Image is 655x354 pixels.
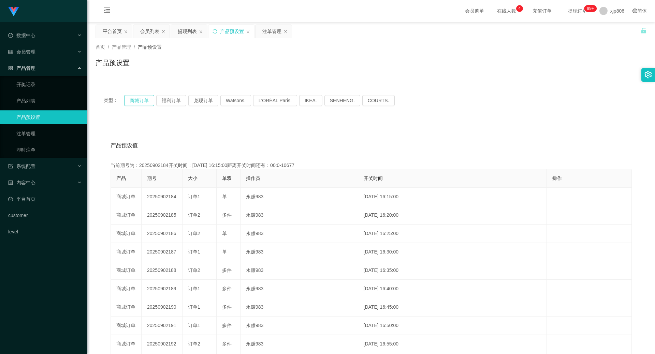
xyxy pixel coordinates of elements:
[8,164,35,169] span: 系统配置
[104,95,124,106] span: 类型：
[188,175,198,181] span: 大小
[8,49,13,54] i: 图标: table
[188,231,200,236] span: 订单2
[241,335,358,353] td: 永赚983
[364,175,383,181] span: 开奖时间
[246,30,250,34] i: 图标: close
[222,249,227,255] span: 单
[8,33,35,38] span: 数据中心
[96,0,119,22] i: 图标: menu-fold
[111,298,142,317] td: 商城订单
[529,9,555,13] span: 充值订单
[8,49,35,55] span: 会员管理
[283,30,288,34] i: 图标: close
[222,267,232,273] span: 多件
[494,9,520,13] span: 在线人数
[213,29,217,34] i: 图标: sync
[8,180,13,185] i: 图标: profile
[188,323,200,328] span: 订单1
[358,280,547,298] td: [DATE] 16:40:00
[142,206,183,225] td: 20250902185
[644,71,652,78] i: 图标: setting
[518,5,521,12] p: 4
[111,280,142,298] td: 商城订单
[358,335,547,353] td: [DATE] 16:55:00
[142,188,183,206] td: 20250902184
[8,225,82,238] a: level
[358,225,547,243] td: [DATE] 16:25:00
[142,298,183,317] td: 20250902190
[96,44,105,50] span: 首页
[632,9,637,13] i: 图标: global
[584,5,597,12] sup: 255
[142,280,183,298] td: 20250902189
[8,7,19,16] img: logo.9652507e.png
[8,66,13,71] i: 图标: appstore-o
[641,28,647,34] i: 图标: unlock
[124,30,128,34] i: 图标: close
[222,212,232,218] span: 多件
[299,95,322,106] button: IKEA.
[111,188,142,206] td: 商城订单
[516,5,523,12] sup: 4
[156,95,186,106] button: 福利订单
[188,267,200,273] span: 订单2
[241,261,358,280] td: 永赚983
[188,341,200,347] span: 订单2
[188,212,200,218] span: 订单2
[220,25,244,38] div: 产品预设置
[134,44,135,50] span: /
[358,317,547,335] td: [DATE] 16:50:00
[246,175,260,181] span: 操作员
[16,94,82,108] a: 产品列表
[241,317,358,335] td: 永赚983
[140,25,159,38] div: 会员列表
[241,188,358,206] td: 永赚983
[222,286,232,291] span: 多件
[358,206,547,225] td: [DATE] 16:20:00
[16,78,82,91] a: 开奖记录
[222,231,227,236] span: 单
[241,225,358,243] td: 永赚983
[112,44,131,50] span: 产品管理
[124,95,154,106] button: 商城订单
[16,110,82,124] a: 产品预设置
[262,25,281,38] div: 注单管理
[565,9,591,13] span: 提现订单
[199,30,203,34] i: 图标: close
[8,192,82,206] a: 图标: dashboard平台首页
[8,33,13,38] i: 图标: check-circle-o
[188,249,200,255] span: 订单1
[241,280,358,298] td: 永赚983
[222,304,232,310] span: 多件
[8,164,13,169] i: 图标: form
[142,335,183,353] td: 20250902192
[111,162,632,169] div: 当前期号为：20250902184开奖时间：[DATE] 16:15:00距离开奖时间还有：00:0-10677
[8,65,35,71] span: 产品管理
[142,243,183,261] td: 20250902187
[222,175,232,181] span: 单双
[116,175,126,181] span: 产品
[222,194,227,199] span: 单
[188,194,200,199] span: 订单1
[103,25,122,38] div: 平台首页
[188,304,200,310] span: 订单1
[16,143,82,157] a: 即时注单
[111,206,142,225] td: 商城订单
[147,175,157,181] span: 期号
[358,188,547,206] td: [DATE] 16:15:00
[358,243,547,261] td: [DATE] 16:30:00
[188,286,200,291] span: 订单1
[108,44,109,50] span: /
[358,298,547,317] td: [DATE] 16:45:00
[142,317,183,335] td: 20250902191
[138,44,162,50] span: 产品预设置
[362,95,395,106] button: COURTS.
[8,209,82,222] a: customer
[188,95,218,106] button: 兑现订单
[142,225,183,243] td: 20250902186
[111,261,142,280] td: 商城订单
[111,141,138,150] span: 产品预设值
[111,225,142,243] td: 商城订单
[552,175,562,181] span: 操作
